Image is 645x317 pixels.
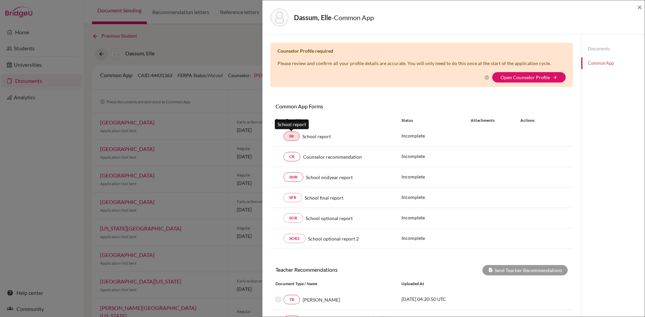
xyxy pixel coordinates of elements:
[512,117,554,123] div: Actions
[637,3,642,11] button: Close
[294,13,332,21] strong: Dassum, Elle
[284,213,303,223] a: SOR
[277,48,333,54] b: Counselor Profile required
[482,265,568,275] div: Send Teacher Recommendations
[308,235,359,242] span: School optional report 2
[637,2,642,12] span: ×
[401,296,492,303] p: [DATE] 04:20:50 UTC
[401,117,471,123] div: Status
[270,266,422,273] h6: Teacher Recommendations
[270,103,422,109] h6: Common App Forms
[581,43,645,55] a: Documents
[401,153,471,160] p: Incomplete
[302,133,331,140] span: School report
[303,296,340,303] span: [PERSON_NAME]
[306,174,353,181] span: School midyear report
[401,214,471,221] p: Incomplete
[270,117,396,123] div: Form Type / Name
[401,173,471,180] p: Incomplete
[277,60,551,67] p: Please review and confirm all your profile details are accurate. You will only need to do this on...
[284,131,300,141] a: SR
[492,72,566,83] button: Open Counselor Profilearrow_forward
[401,194,471,201] p: Incomplete
[396,281,497,287] div: Uploaded at
[303,153,362,160] span: Counselor recommendation
[284,234,305,243] a: SOR2
[401,132,471,139] p: Incomplete
[284,172,303,182] a: SMR
[284,152,300,161] a: CR
[581,57,645,69] a: Common App
[284,193,302,202] a: SFR
[401,234,471,242] p: Incomplete
[306,215,353,222] span: School optional report
[275,119,309,129] div: School report
[471,117,512,123] div: Attachments
[332,13,374,21] span: - Common App
[553,75,557,80] i: arrow_forward
[270,281,396,287] div: Document Type / Name
[305,194,343,201] span: School final report
[284,295,300,304] a: TR
[501,74,550,80] a: Open Counselor Profile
